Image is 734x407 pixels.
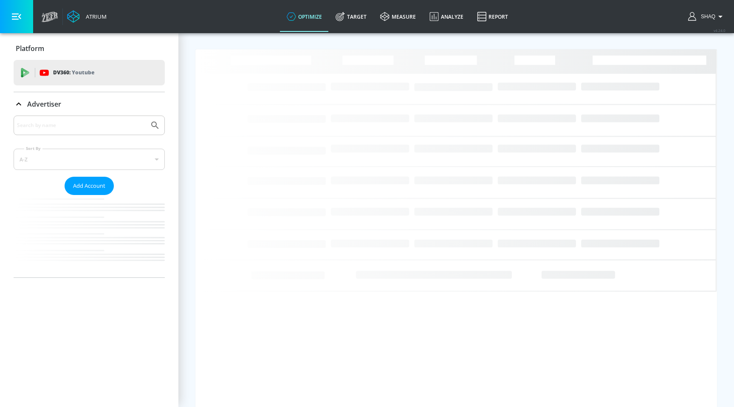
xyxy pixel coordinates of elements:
a: Analyze [423,1,470,32]
a: Target [329,1,373,32]
button: Add Account [65,177,114,195]
p: Platform [16,44,44,53]
a: Report [470,1,515,32]
span: v 4.24.0 [714,28,726,33]
input: Search by name [17,120,146,131]
span: Add Account [73,181,105,191]
div: Advertiser [14,116,165,277]
div: DV360: Youtube [14,60,165,85]
a: optimize [280,1,329,32]
div: A-Z [14,149,165,170]
label: Sort By [24,146,42,151]
div: Advertiser [14,92,165,116]
p: DV360: [53,68,94,77]
p: Advertiser [27,99,61,109]
p: Youtube [72,68,94,77]
div: Platform [14,37,165,60]
span: login as: shaquille.huang@zefr.com [697,14,715,20]
div: Atrium [82,13,107,20]
nav: list of Advertiser [14,195,165,277]
button: Shaq [688,11,726,22]
a: Atrium [67,10,107,23]
a: measure [373,1,423,32]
